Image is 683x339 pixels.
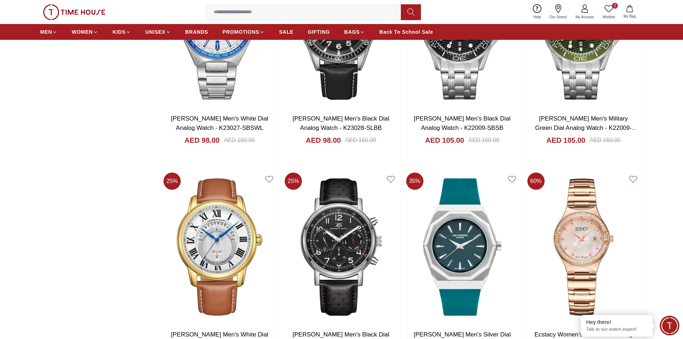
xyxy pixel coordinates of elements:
span: BAGS [344,28,360,36]
span: GIFTING [308,28,330,36]
a: KIDS [113,25,131,38]
a: MEN [40,25,57,38]
div: AED 150.00 [468,136,499,145]
img: Lee Cooper Men's Silver Dial Analog Watch - LC07936.336 [403,170,521,324]
span: 60 % [527,173,545,190]
a: BRANDS [185,25,208,38]
div: Hey there! [586,319,647,326]
span: SALE [279,28,293,36]
h4: AED 105.00 [546,135,585,145]
div: Chat Widget [660,316,679,335]
img: Kenneth Scott Men's White Dial Analog Watch - K24020-GLEW [161,170,279,324]
a: UNISEX [145,25,171,38]
p: Talk to our watch expert! [586,326,647,333]
h4: AED 98.00 [185,135,220,145]
a: 0Wishlist [598,3,619,21]
a: [PERSON_NAME] Men's Black Dial Analog Watch - K23028-SLBB [293,115,389,131]
h4: AED 98.00 [306,135,341,145]
img: Ecstacy Women's White Dial Analog Watch - E6512-RBKM [525,170,642,324]
span: WOMEN [72,28,93,36]
span: 25 % [163,173,181,190]
span: BRANDS [185,28,208,36]
div: AED 150.00 [224,136,255,145]
button: My Bag [619,4,640,20]
a: PROMOTIONS [223,25,265,38]
a: [PERSON_NAME] Men's Black Dial Analog Watch - K22009-SBSB [414,115,511,131]
span: KIDS [113,28,125,36]
a: WOMEN [72,25,98,38]
span: PROMOTIONS [223,28,260,36]
a: SALE [279,25,293,38]
span: My Bag [621,14,639,19]
img: Kenneth Scott Men's Black Dial Analog Watch - K24119-SLBB [282,170,400,324]
a: Our Stores [545,3,571,21]
span: 35 % [406,173,423,190]
div: AED 150.00 [345,136,376,145]
span: UNISEX [145,28,165,36]
a: Help [529,3,545,21]
span: My Account [573,14,597,20]
span: Our Stores [547,14,570,20]
span: 25 % [285,173,302,190]
a: GIFTING [308,25,330,38]
h4: AED 105.00 [425,135,464,145]
span: Wishlist [600,14,618,20]
a: [PERSON_NAME] Men's Military Green Dial Analog Watch - K22009-SBSH [535,115,638,140]
a: [PERSON_NAME] Men's White Dial Analog Watch - K23027-SBSWL [171,115,269,131]
div: AED 150.00 [590,136,621,145]
img: ... [43,4,105,20]
span: Back To School Sale [379,28,433,36]
span: Help [531,14,544,20]
span: 0 [612,3,618,9]
a: Back To School Sale [379,25,433,38]
span: MEN [40,28,52,36]
a: BAGS [344,25,365,38]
